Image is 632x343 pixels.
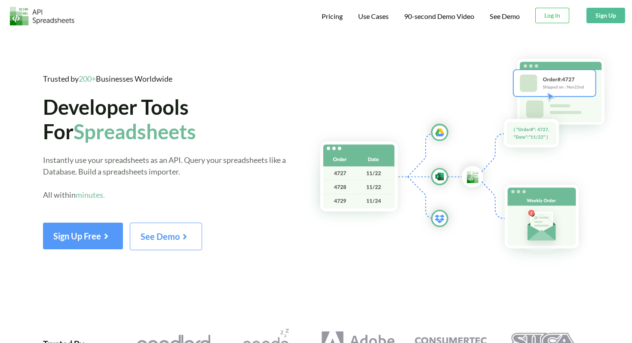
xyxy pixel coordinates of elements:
span: See Demo [141,231,191,242]
img: Logo.png [10,7,74,25]
span: Use Cases [358,12,389,20]
img: Hero Spreadsheet Flow [304,47,632,269]
span: Sign Up Free [53,231,113,241]
span: 90-second Demo Video [404,13,474,20]
span: Instantly use your spreadsheets as an API. Query your spreadsheets like a Database. Build a sprea... [43,155,286,199]
button: Log In [535,8,569,23]
span: Developer Tools For [43,95,196,144]
button: See Demo [130,223,202,250]
a: See Demo [490,12,520,21]
span: Trusted by Businesses Worldwide [43,74,172,83]
span: 200+ [79,74,96,83]
button: Sign Up Free [43,223,123,249]
span: Pricing [322,12,343,20]
span: minutes. [76,190,105,199]
button: Sign Up [586,8,625,23]
span: Spreadsheets [74,119,196,144]
a: See Demo [130,234,202,242]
